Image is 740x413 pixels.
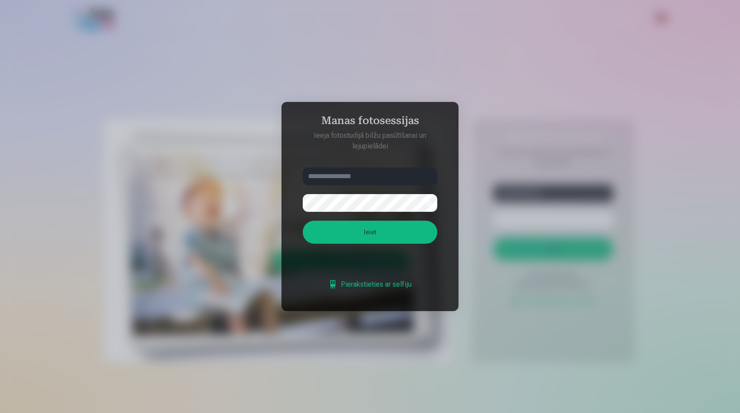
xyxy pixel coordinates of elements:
h4: Manas fotosessijas [294,114,446,130]
a: Pierakstieties ar selfiju [328,279,412,290]
div: Fotosesija bez paroles ? [303,263,437,274]
div: Aizmirsāt paroli ? [303,253,437,263]
button: Ieiet [303,221,437,244]
p: Ieeja fotostudijā bilžu pasūtīšanai un lejupielādei [294,130,446,152]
